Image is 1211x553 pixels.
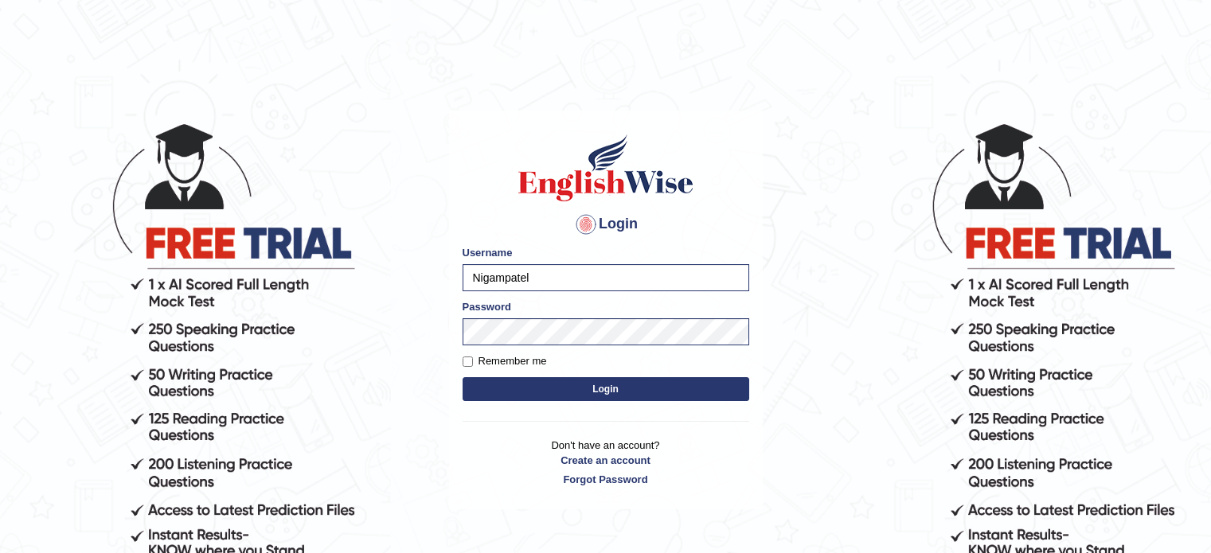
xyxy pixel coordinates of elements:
label: Remember me [463,353,547,369]
a: Create an account [463,453,749,468]
label: Password [463,299,511,314]
button: Login [463,377,749,401]
a: Forgot Password [463,472,749,487]
p: Don't have an account? [463,438,749,487]
img: Logo of English Wise sign in for intelligent practice with AI [515,132,697,204]
label: Username [463,245,513,260]
h4: Login [463,212,749,237]
input: Remember me [463,356,473,367]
